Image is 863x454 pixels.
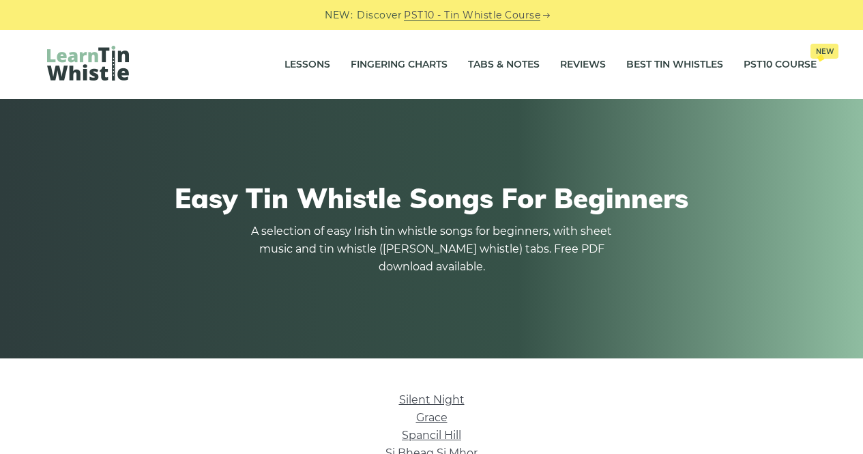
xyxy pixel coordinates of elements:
[468,48,540,82] a: Tabs & Notes
[47,46,129,81] img: LearnTinWhistle.com
[402,429,461,442] a: Spancil Hill
[744,48,817,82] a: PST10 CourseNew
[810,44,838,59] span: New
[351,48,448,82] a: Fingering Charts
[626,48,723,82] a: Best Tin Whistles
[416,411,448,424] a: Grace
[248,223,616,276] p: A selection of easy Irish tin whistle songs for beginners, with sheet music and tin whistle ([PER...
[560,48,606,82] a: Reviews
[399,393,465,406] a: Silent Night
[47,182,817,214] h1: Easy Tin Whistle Songs For Beginners
[284,48,330,82] a: Lessons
